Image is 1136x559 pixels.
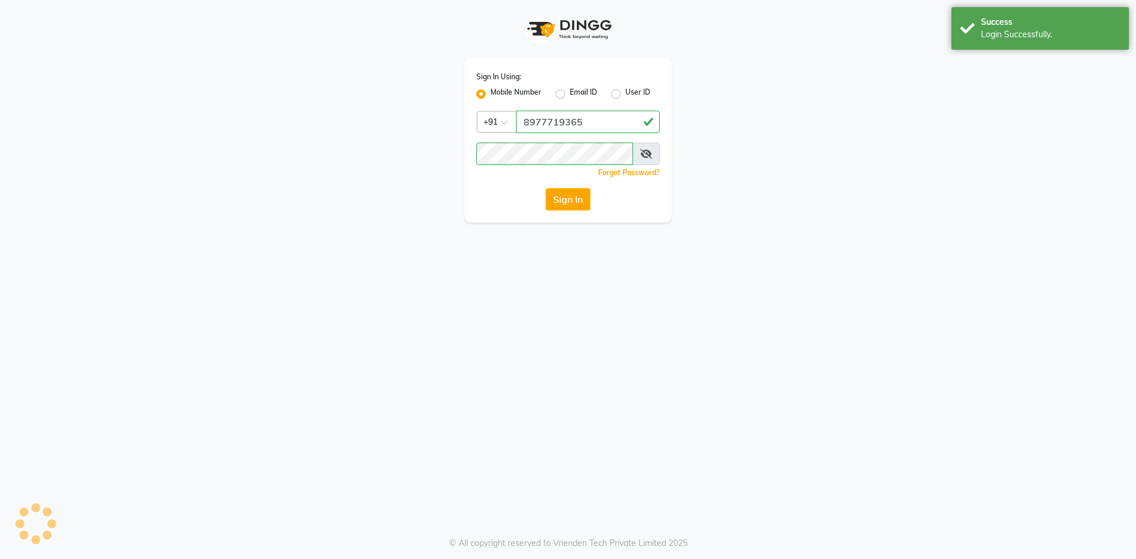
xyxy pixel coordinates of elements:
div: Success [981,16,1120,28]
a: Forgot Password? [598,168,660,177]
input: Username [516,111,660,133]
input: Username [476,143,633,165]
div: Login Successfully. [981,28,1120,41]
label: User ID [625,87,650,101]
label: Sign In Using: [476,72,521,82]
label: Email ID [570,87,597,101]
label: Mobile Number [490,87,541,101]
img: logo1.svg [521,12,615,47]
button: Sign In [546,188,590,211]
